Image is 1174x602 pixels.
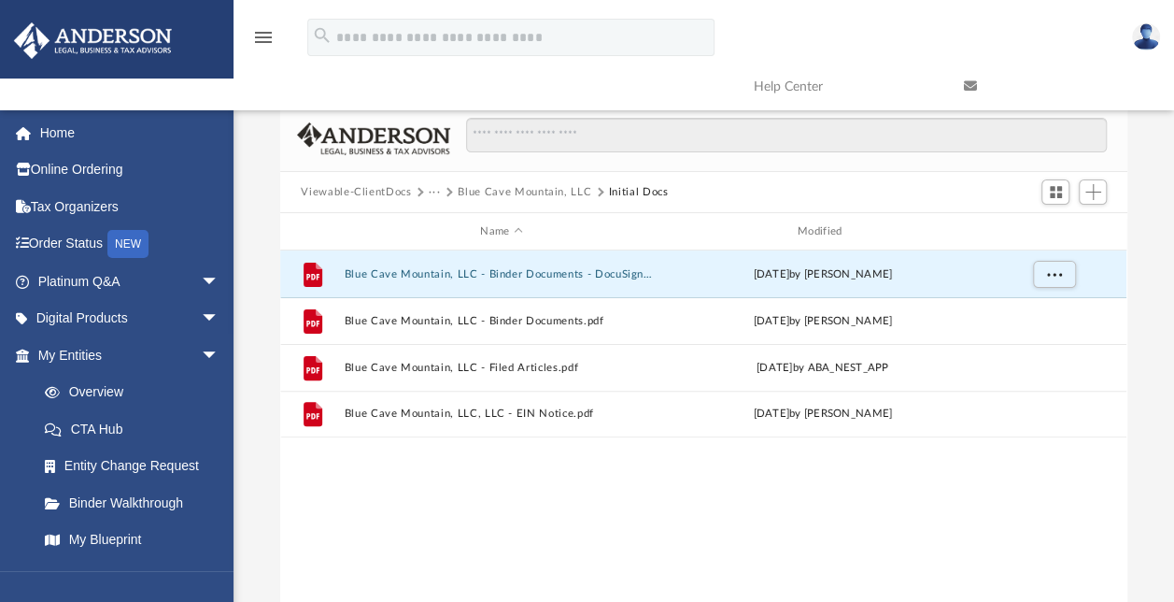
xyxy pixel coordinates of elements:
span: arrow_drop_down [201,263,238,301]
a: Platinum Q&Aarrow_drop_down [13,263,248,300]
button: Blue Cave Mountain, LLC, LLC - EIN Notice.pdf [345,408,658,420]
button: Blue Cave Mountain, LLC - Filed Articles.pdf [345,362,658,374]
span: arrow_drop_down [201,300,238,338]
span: arrow_drop_down [201,337,238,375]
img: User Pic [1132,23,1160,50]
input: Search files and folders [466,118,1107,153]
div: Modified [666,223,980,240]
div: [DATE] by ABA_NEST_APP [666,360,980,377]
div: [DATE] by [PERSON_NAME] [666,313,980,330]
i: search [312,25,332,46]
a: My Entitiesarrow_drop_down [13,337,248,374]
button: Add [1079,179,1107,206]
button: Initial Docs [609,184,669,201]
a: Entity Change Request [26,448,248,485]
a: Tax Organizers [13,188,248,225]
a: Home [13,114,248,151]
div: id [289,223,335,240]
a: menu [252,36,275,49]
div: [DATE] by [PERSON_NAME] [666,266,980,283]
div: NEW [107,230,149,258]
a: Order StatusNEW [13,225,248,264]
button: Switch to Grid View [1041,179,1069,206]
div: id [988,223,1119,240]
a: Tax Due Dates [26,558,248,595]
button: More options [1033,261,1076,289]
button: ··· [429,184,441,201]
button: Blue Cave Mountain, LLC [458,184,591,201]
a: My Blueprint [26,522,238,559]
a: CTA Hub [26,410,248,448]
a: Help Center [740,50,950,123]
div: Name [344,223,658,240]
a: Overview [26,374,248,411]
button: Blue Cave Mountain, LLC - Binder Documents - DocuSigned.pdf [345,268,658,280]
button: Viewable-ClientDocs [301,184,411,201]
i: menu [252,26,275,49]
a: Binder Walkthrough [26,484,248,522]
div: [DATE] by [PERSON_NAME] [666,406,980,423]
a: Digital Productsarrow_drop_down [13,300,248,337]
a: Online Ordering [13,151,248,189]
img: Anderson Advisors Platinum Portal [8,22,177,59]
button: Blue Cave Mountain, LLC - Binder Documents.pdf [345,315,658,327]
